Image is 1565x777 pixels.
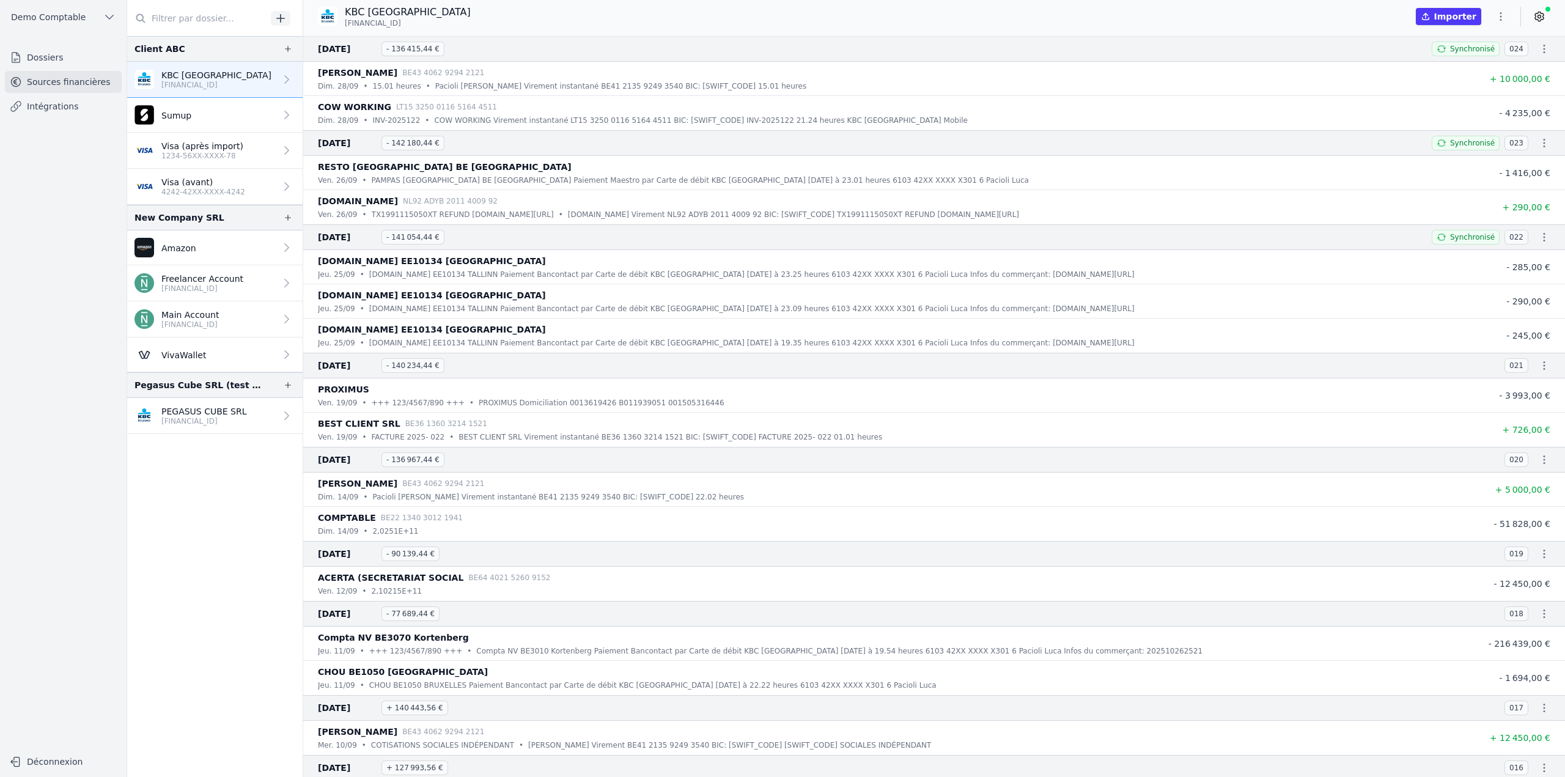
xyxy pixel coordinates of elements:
div: • [363,114,367,127]
p: [FINANCIAL_ID] [161,284,243,293]
p: [DOMAIN_NAME] Virement NL92 ADYB 2011 4009 92 BIC: [SWIFT_CODE] TX1991115050XT REFUND [DOMAIN_NAM... [568,208,1019,221]
p: BE43 4062 9294 2121 [402,477,484,490]
span: [DATE] [318,358,377,373]
div: • [425,114,429,127]
p: ven. 26/09 [318,174,357,186]
p: PAMPAS [GEOGRAPHIC_DATA] BE [GEOGRAPHIC_DATA] Paiement Maestro par Carte de débit KBC [GEOGRAPHIC... [372,174,1029,186]
p: dim. 28/09 [318,114,358,127]
p: COW WORKING Virement instantané LT15 3250 0116 5164 4511 BIC: [SWIFT_CODE] INV-2025122 21.24 heur... [434,114,968,127]
img: visa.png [134,141,154,160]
p: [PERSON_NAME] Virement BE41 2135 9249 3540 BIC: [SWIFT_CODE] [SWIFT_CODE] SOCIALES INDÉPENDANT [528,739,931,751]
p: +++ 123/4567/890 +++ [369,645,462,657]
p: COMPTABLE [318,510,376,525]
p: BEST CLIENT SRL Virement instantané BE36 1360 3214 1521 BIC: [SWIFT_CODE] FACTURE 2025- 022 01.01... [458,431,882,443]
div: • [363,491,367,503]
img: n26.png [134,273,154,293]
span: - 1 694,00 € [1499,673,1550,683]
p: Sumup [161,109,191,122]
p: BE43 4062 9294 2121 [402,67,484,79]
span: [DATE] [318,42,377,56]
a: Dossiers [5,46,122,68]
div: • [362,585,366,597]
a: KBC [GEOGRAPHIC_DATA] [FINANCIAL_ID] [127,62,303,98]
span: [DATE] [318,701,377,715]
p: COTISATIONS SOCIALES INDÉPENDANT [371,739,514,751]
p: [FINANCIAL_ID] [161,80,271,90]
div: • [519,739,523,751]
div: • [362,174,366,186]
span: [DATE] [318,606,377,621]
a: VivaWallet [127,337,303,372]
p: dim. 14/09 [318,525,358,537]
p: 2,10215E+11 [372,585,422,597]
p: 1234-56XX-XXXX-78 [161,151,243,161]
p: [FINANCIAL_ID] [161,416,247,426]
span: + 140 443,56 € [381,701,448,715]
span: 016 [1504,760,1528,775]
span: + 290,00 € [1502,202,1550,212]
p: KBC [GEOGRAPHIC_DATA] [345,5,471,20]
p: LT15 3250 0116 5164 4511 [396,101,497,113]
div: • [360,303,364,315]
span: - 142 180,44 € [381,136,444,150]
a: Sumup [127,98,303,133]
p: VivaWallet [161,349,206,361]
span: - 3 993,00 € [1499,391,1550,400]
span: - 285,00 € [1506,262,1550,272]
p: [DOMAIN_NAME] EE10134 TALLINN Paiement Bancontact par Carte de débit KBC [GEOGRAPHIC_DATA] [DATE]... [369,337,1135,349]
p: mer. 10/09 [318,739,357,751]
div: • [362,208,366,221]
div: • [449,431,454,443]
span: - 141 054,44 € [381,230,444,245]
p: ven. 26/09 [318,208,357,221]
button: Importer [1416,8,1481,25]
img: Amazon.png [134,238,154,257]
span: [DATE] [318,547,377,561]
span: - 77 689,44 € [381,606,440,621]
p: Compta NV BE3010 Kortenberg Paiement Bancontact par Carte de débit KBC [GEOGRAPHIC_DATA] [DATE] à... [476,645,1202,657]
p: 2,0251E+11 [373,525,419,537]
div: Client ABC [134,42,185,56]
a: Intégrations [5,95,122,117]
a: Visa (après import) 1234-56XX-XXXX-78 [127,133,303,169]
span: 020 [1504,452,1528,467]
p: FACTURE 2025- 022 [372,431,445,443]
div: • [467,645,471,657]
span: 023 [1504,136,1528,150]
p: Pacioli [PERSON_NAME] Virement instantané BE41 2135 9249 3540 BIC: [SWIFT_CODE] 15.01 heures [435,80,806,92]
a: Main Account [FINANCIAL_ID] [127,301,303,337]
p: PROXIMUS [318,382,369,397]
div: • [469,397,474,409]
img: KBC_BRUSSELS_KREDBEBB.png [134,406,154,425]
img: n26.png [134,309,154,329]
span: 022 [1504,230,1528,245]
span: - 136 967,44 € [381,452,444,467]
p: COW WORKING [318,100,391,114]
div: • [363,80,367,92]
p: ven. 19/09 [318,397,357,409]
input: Filtrer par dossier... [127,7,267,29]
p: jeu. 11/09 [318,645,355,657]
p: ACERTA (SECRETARIAT SOCIAL [318,570,463,585]
p: 15.01 heures [373,80,421,92]
a: Amazon [127,230,303,265]
span: - 12 450,00 € [1494,579,1550,589]
span: - 245,00 € [1506,331,1550,341]
p: [DOMAIN_NAME] [318,194,398,208]
p: [DOMAIN_NAME] EE10134 [GEOGRAPHIC_DATA] [318,288,546,303]
p: jeu. 11/09 [318,679,355,691]
p: BEST CLIENT SRL [318,416,400,431]
div: • [360,337,364,349]
p: PEGASUS CUBE SRL [161,405,247,418]
p: [FINANCIAL_ID] [161,320,219,330]
span: - 51 828,00 € [1494,519,1550,529]
div: • [360,679,364,691]
div: • [426,80,430,92]
span: [FINANCIAL_ID] [345,18,401,28]
img: visa.png [134,177,154,196]
span: - 290,00 € [1506,296,1550,306]
div: • [362,397,366,409]
span: 019 [1504,547,1528,561]
div: • [362,739,366,751]
p: jeu. 25/09 [318,268,355,281]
